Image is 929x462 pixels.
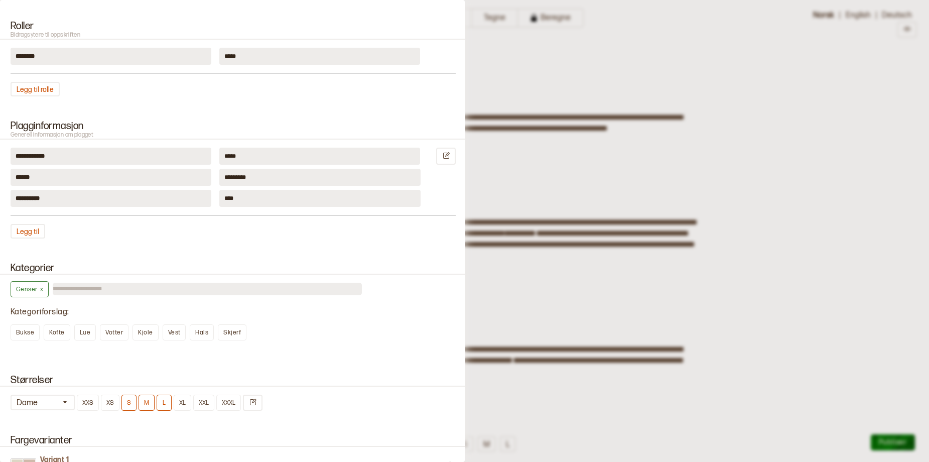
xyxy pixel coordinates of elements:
button: XS [101,395,119,411]
button: Legg til rolle [11,82,60,96]
span: Bukse [16,329,34,336]
span: Vest [168,329,181,336]
button: XL [174,395,191,411]
span: Lue [80,329,90,336]
span: Genser [16,286,38,293]
button: XXXL [216,395,241,411]
button: Endre størrelser [243,395,262,411]
button: Legg til [11,224,45,239]
span: Skjerf [223,329,241,336]
button: M [139,395,155,411]
span: Votter [105,329,123,336]
div: Kategoriforslag : [11,307,456,318]
span: Kofte [49,329,64,336]
button: Dame [11,395,75,410]
span: Hals [195,329,208,336]
svg: Endre størrelser [249,398,256,406]
span: Kjole [138,329,153,336]
button: L [157,395,172,411]
span: x [38,285,43,295]
button: XXS [77,395,99,411]
button: XXL [193,395,214,411]
button: S [121,395,137,411]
